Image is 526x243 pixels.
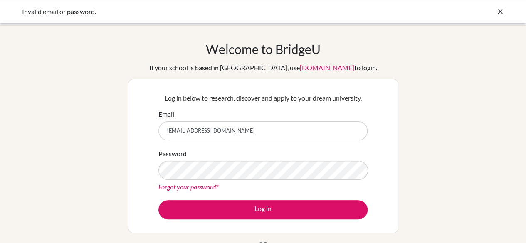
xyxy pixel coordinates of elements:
[158,93,368,103] p: Log in below to research, discover and apply to your dream university.
[158,183,218,191] a: Forgot your password?
[158,149,187,159] label: Password
[206,42,321,56] h1: Welcome to BridgeU
[158,109,174,119] label: Email
[158,200,368,219] button: Log in
[22,7,380,17] div: Invalid email or password.
[300,64,354,71] a: [DOMAIN_NAME]
[149,63,377,73] div: If your school is based in [GEOGRAPHIC_DATA], use to login.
